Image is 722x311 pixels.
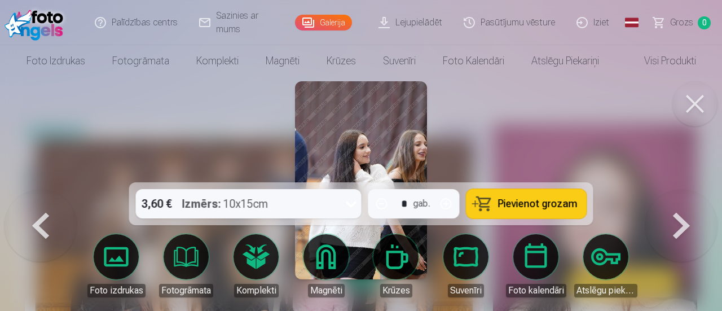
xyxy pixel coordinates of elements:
span: 0 [698,16,711,29]
a: Foto izdrukas [85,234,148,297]
a: Galerija [295,15,352,30]
a: Krūzes [313,45,369,77]
div: Fotogrāmata [159,284,213,297]
a: Foto kalendāri [504,234,567,297]
a: Fotogrāmata [99,45,183,77]
div: Suvenīri [448,284,484,297]
strong: Izmērs : [182,196,221,212]
a: Atslēgu piekariņi [518,45,613,77]
img: /fa1 [5,5,69,41]
a: Krūzes [364,234,428,297]
a: Magnēti [252,45,313,77]
a: Foto izdrukas [13,45,99,77]
div: Magnēti [308,284,345,297]
div: Foto kalendāri [506,284,566,297]
a: Komplekti [224,234,288,297]
div: gab. [413,197,430,211]
span: Grozs [670,16,693,29]
span: Pievienot grozam [498,199,578,209]
div: 10x15cm [182,189,268,218]
a: Suvenīri [369,45,429,77]
a: Foto kalendāri [429,45,518,77]
div: Foto izdrukas [87,284,146,297]
div: Krūzes [380,284,412,297]
div: Komplekti [234,284,279,297]
div: Atslēgu piekariņi [574,284,637,297]
a: Magnēti [294,234,358,297]
a: Atslēgu piekariņi [574,234,637,297]
a: Komplekti [183,45,252,77]
div: 3,60 € [136,189,178,218]
a: Visi produkti [613,45,710,77]
a: Suvenīri [434,234,498,297]
button: Pievienot grozam [466,189,587,218]
a: Fotogrāmata [155,234,218,297]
